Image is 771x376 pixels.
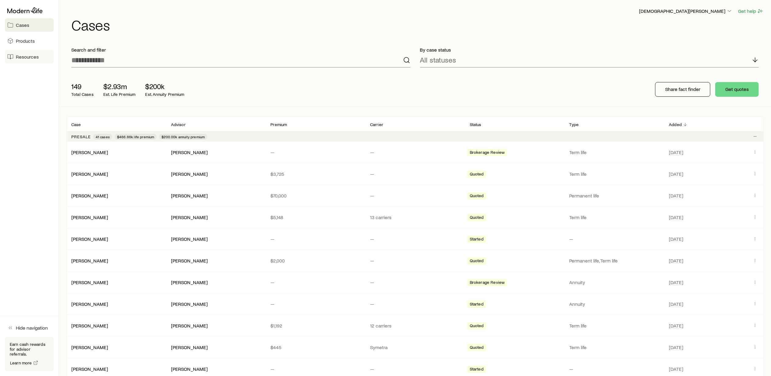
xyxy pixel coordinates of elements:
p: — [370,366,460,372]
p: Term life [569,171,659,177]
span: $466.66k life premium [117,134,154,139]
p: Est. Annuity Premium [145,92,184,97]
div: [PERSON_NAME] [171,301,208,307]
p: $445 [270,344,360,350]
p: $200k [145,82,184,91]
p: Status [470,122,481,127]
p: Premium [270,122,287,127]
span: [DATE] [669,214,683,220]
span: Products [16,38,35,44]
span: Quoted [470,172,484,178]
p: Term life [569,214,659,220]
div: [PERSON_NAME] [171,258,208,264]
a: [PERSON_NAME] [71,323,108,328]
span: [DATE] [669,323,683,329]
p: — [370,301,460,307]
a: Cases [5,18,54,32]
span: Hide navigation [16,325,48,331]
p: — [270,366,360,372]
p: Est. Life Premium [103,92,136,97]
p: Type [569,122,579,127]
span: [DATE] [669,344,683,350]
a: [PERSON_NAME] [71,344,108,350]
div: [PERSON_NAME] [71,258,108,264]
span: [DATE] [669,149,683,155]
p: — [270,236,360,242]
p: Permanent life, Term life [569,258,659,264]
span: Quoted [470,323,484,330]
p: Earn cash rewards for advisor referrals. [10,342,49,356]
div: [PERSON_NAME] [71,149,108,156]
span: Resources [16,54,39,60]
p: Term life [569,323,659,329]
p: $2,000 [270,258,360,264]
button: Share fact finder [655,82,710,97]
a: [PERSON_NAME] [71,214,108,220]
a: [PERSON_NAME] [71,301,108,307]
div: [PERSON_NAME] [171,171,208,177]
span: [DATE] [669,171,683,177]
p: $1,192 [270,323,360,329]
p: $2.93m [103,82,136,91]
p: Term life [569,149,659,155]
span: Started [470,237,484,243]
button: Get help [738,8,764,15]
div: [PERSON_NAME] [171,149,208,156]
button: Hide navigation [5,321,54,334]
p: Presale [71,134,91,139]
p: — [569,236,659,242]
a: [PERSON_NAME] [71,258,108,263]
button: [DEMOGRAPHIC_DATA][PERSON_NAME] [639,8,733,15]
div: [PERSON_NAME] [171,344,208,351]
a: [PERSON_NAME] [71,236,108,242]
p: Symetra [370,344,460,350]
p: Advisor [171,122,186,127]
p: — [370,236,460,242]
button: Get quotes [715,82,759,97]
span: [DATE] [669,301,683,307]
span: Brokerage Review [470,280,505,286]
div: Earn cash rewards for advisor referrals.Learn more [5,337,54,371]
p: Annuity [569,301,659,307]
div: [PERSON_NAME] [171,214,208,221]
span: [DATE] [669,258,683,264]
span: [DATE] [669,279,683,285]
p: $5,148 [270,214,360,220]
span: [DATE] [669,236,683,242]
p: — [370,279,460,285]
a: [PERSON_NAME] [71,171,108,177]
p: Term life [569,344,659,350]
span: Learn more [10,361,32,365]
p: — [370,258,460,264]
div: [PERSON_NAME] [171,279,208,286]
p: — [270,149,360,155]
p: — [370,193,460,199]
span: Started [470,367,484,373]
span: Quoted [470,258,484,265]
div: [PERSON_NAME] [171,323,208,329]
p: Added [669,122,682,127]
span: [DATE] [669,366,683,372]
p: 149 [71,82,94,91]
p: All statuses [420,56,456,64]
span: Cases [16,22,29,28]
div: [PERSON_NAME] [71,323,108,329]
p: Carrier [370,122,383,127]
span: Quoted [470,215,484,221]
span: Quoted [470,193,484,200]
p: $3,725 [270,171,360,177]
p: Annuity [569,279,659,285]
a: [PERSON_NAME] [71,279,108,285]
p: 13 carriers [370,214,460,220]
div: [PERSON_NAME] [71,193,108,199]
p: Search and filter [71,47,410,53]
div: [PERSON_NAME] [171,366,208,372]
a: [PERSON_NAME] [71,193,108,198]
p: — [370,171,460,177]
a: [PERSON_NAME] [71,149,108,155]
p: Share fact finder [665,86,700,92]
span: $200.00k annuity premium [162,134,205,139]
p: — [569,366,659,372]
